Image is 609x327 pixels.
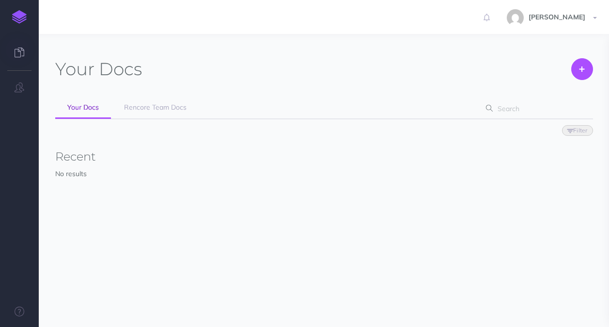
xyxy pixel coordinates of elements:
[562,125,593,136] button: Filter
[495,100,578,117] input: Search
[507,9,524,26] img: eb99cf192d65cc984a4b1d899df0479b.jpg
[124,103,187,112] span: Rencore Team Docs
[524,13,590,21] span: [PERSON_NAME]
[55,168,593,179] p: No results
[55,58,142,80] h1: Docs
[12,10,27,24] img: logo-mark.svg
[67,103,99,112] span: Your Docs
[55,97,111,119] a: Your Docs
[112,97,199,118] a: Rencore Team Docs
[55,58,94,80] span: Your
[55,150,593,163] h3: Recent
